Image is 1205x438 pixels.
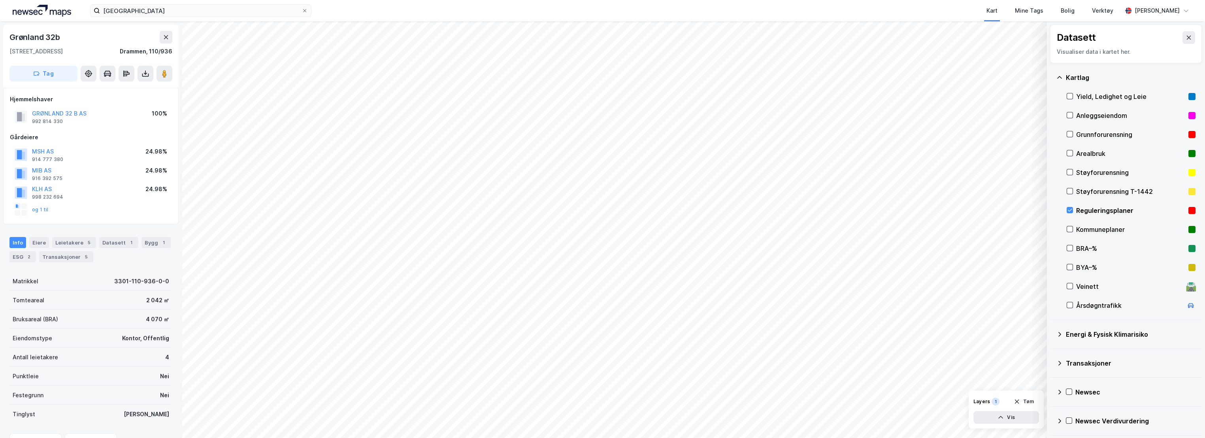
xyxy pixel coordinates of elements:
div: Festegrunn [13,391,43,400]
div: BRA–% [1076,244,1185,253]
div: 🛣️ [1186,281,1196,292]
div: Eiendomstype [13,334,52,343]
div: Nei [160,391,169,400]
div: Eiere [29,237,49,248]
div: 2 [25,253,33,261]
div: Datasett [99,237,138,248]
div: Datasett [1057,31,1096,44]
div: Tomteareal [13,296,44,305]
div: Gårdeiere [10,133,172,142]
div: Leietakere [52,237,96,248]
div: Drammen, 110/936 [120,47,172,56]
div: Kommuneplaner [1076,225,1185,234]
input: Søk på adresse, matrikkel, gårdeiere, leietakere eller personer [100,5,302,17]
div: Mine Tags [1015,6,1043,15]
div: Anleggseiendom [1076,111,1185,120]
button: Tag [9,66,77,82]
div: 5 [82,253,90,261]
div: Antall leietakere [13,353,58,362]
div: 4 070 ㎡ [146,315,169,324]
div: 24.98% [145,147,167,156]
div: Bruksareal (BRA) [13,315,58,324]
div: 24.98% [145,184,167,194]
div: Reguleringsplaner [1076,206,1185,215]
div: 4 [165,353,169,362]
div: 992 814 330 [32,118,63,125]
div: Newsec Verdivurdering [1075,416,1196,426]
div: Transaksjoner [39,251,93,262]
div: Grønland 32b [9,31,62,44]
div: Arealbruk [1076,149,1185,158]
div: 1 [992,398,999,406]
div: Kontrollprogram for chat [1165,400,1205,438]
div: ESG [9,251,36,262]
div: 3301-110-936-0-0 [114,277,169,286]
div: Matrikkel [13,277,38,286]
div: Nei [160,372,169,381]
div: 1 [160,239,168,246]
div: 914 777 380 [32,156,63,163]
button: Vis [973,411,1039,424]
div: Verktøy [1092,6,1113,15]
div: Støyforurensning T-1442 [1076,187,1185,196]
div: 5 [85,239,93,246]
img: logo.a4113a55bc3d86da70a041830d287a7e.svg [13,5,71,17]
div: Veinett [1076,282,1183,291]
div: [PERSON_NAME] [124,410,169,419]
div: Energi & Fysisk Klimarisiko [1066,330,1196,339]
div: Årsdøgntrafikk [1076,301,1183,310]
div: 24.98% [145,166,167,175]
div: Newsec [1075,387,1196,397]
div: Kart [986,6,998,15]
div: Transaksjoner [1066,358,1196,368]
div: Bolig [1061,6,1075,15]
div: 1 [127,239,135,246]
iframe: Chat Widget [1165,400,1205,438]
div: Tinglyst [13,410,35,419]
div: Hjemmelshaver [10,95,172,104]
div: 916 392 575 [32,175,62,182]
div: BYA–% [1076,263,1185,272]
div: Visualiser data i kartet her. [1057,47,1195,57]
div: 998 232 694 [32,194,63,200]
div: 100% [152,109,167,118]
div: Yield, Ledighet og Leie [1076,92,1185,101]
div: [PERSON_NAME] [1135,6,1180,15]
button: Tøm [1009,395,1039,408]
div: Kontor, Offentlig [122,334,169,343]
div: Grunnforurensning [1076,130,1185,139]
div: 2 042 ㎡ [146,296,169,305]
div: Bygg [141,237,171,248]
div: Støyforurensning [1076,168,1185,177]
div: Info [9,237,26,248]
div: Punktleie [13,372,39,381]
div: [STREET_ADDRESS] [9,47,63,56]
div: Layers [973,398,990,405]
div: Kartlag [1066,73,1196,82]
